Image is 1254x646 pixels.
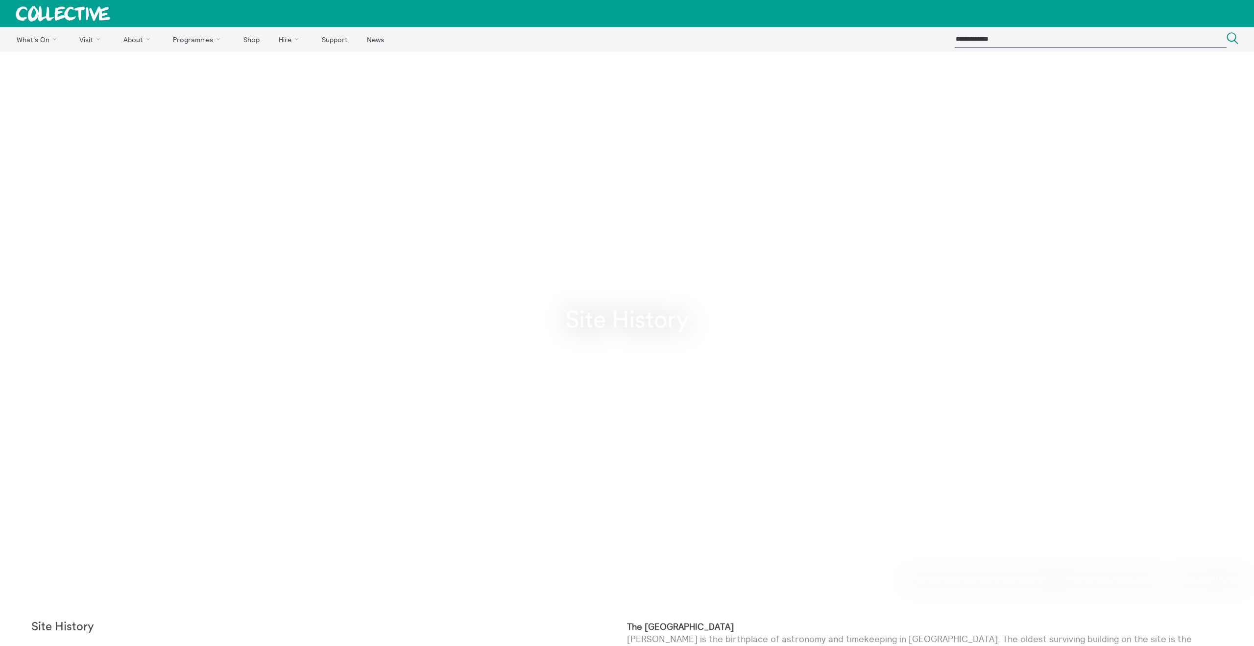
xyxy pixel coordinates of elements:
[165,27,233,51] a: Programmes
[270,27,312,51] a: Hire
[313,27,356,51] a: Support
[31,621,94,633] strong: Site History
[235,27,268,51] a: Shop
[71,27,113,51] a: Visit
[902,576,1246,583] p: The New Observatory And Playfair's Monument, [PERSON_NAME], 1829, City of Edinburgh Council – Lib...
[115,27,163,51] a: About
[8,27,69,51] a: What's On
[627,621,734,632] strong: The [GEOGRAPHIC_DATA]
[358,27,392,51] a: News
